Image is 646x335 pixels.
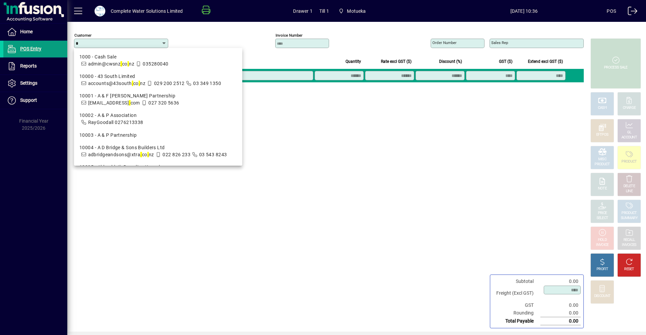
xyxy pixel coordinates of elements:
div: DELETE [623,184,635,189]
mat-label: Customer [74,33,92,38]
div: INVOICES [622,243,636,248]
div: MISC [598,157,606,162]
div: RESET [624,267,634,272]
span: 03 543 8243 [199,152,227,157]
span: Rate excl GST ($) [381,58,411,65]
span: 035280040 [143,61,168,67]
div: HOLD [598,238,607,243]
span: Motueka [336,5,369,17]
div: CASH [598,106,607,111]
div: 10003 - A & P Partnership [79,132,237,139]
td: Subtotal [493,278,540,285]
em: . [147,152,149,157]
mat-label: Invoice number [276,33,302,38]
div: LINE [626,189,633,194]
a: Reports [3,58,67,75]
mat-label: Order number [432,40,457,45]
mat-option: 10003 - A & P Partnership [74,129,242,141]
span: Reports [20,63,37,69]
span: [EMAIL_ADDRESS] com [88,100,140,106]
td: Rounding [493,309,540,317]
div: 10001 - A & F [PERSON_NAME] Partnership [79,92,237,99]
em: . [120,61,122,67]
td: Freight (Excl GST) [493,285,540,301]
span: Quantity [346,58,361,65]
span: Drawer 1 [293,6,312,16]
div: 10004 - A D Bridge & Sons Builders Ltd [79,144,237,151]
mat-option: 10004 - A D Bridge & Sons Builders Ltd [74,141,242,161]
span: Till 1 [319,6,329,16]
td: Total Payable [493,317,540,325]
a: Settings [3,75,67,92]
div: EFTPOS [596,132,609,137]
em: . [128,61,129,67]
div: 10000 - 43 South Limited [79,73,237,80]
span: 027 320 5636 [148,100,179,106]
td: GST [493,301,540,309]
em: . [129,100,130,106]
em: . [139,81,140,86]
div: NOTE [598,186,607,191]
em: . [140,152,142,157]
div: ACCOUNT [621,135,637,140]
div: PRODUCT [595,162,610,167]
div: GL [627,130,632,135]
div: SUMMARY [621,216,638,221]
mat-label: Sales rep [491,40,508,45]
span: [DATE] 10:36 [441,6,607,16]
div: 1000 - Cash Sale [79,53,237,60]
span: Settings [20,80,37,86]
div: Complete Water Solutions Limited [111,6,183,16]
mat-option: 10000 - 43 South Limited [74,70,242,90]
td: 0.00 [540,278,581,285]
span: GST ($) [499,58,512,65]
mat-option: 10002 - A & P Association [74,109,242,129]
div: 10002 - A & P Association [79,112,237,119]
span: admin@cwsnz co nz [88,61,134,67]
em: . [132,81,133,86]
td: 0.00 [540,309,581,317]
span: POS Entry [20,46,41,51]
button: Profile [89,5,111,17]
span: Support [20,97,37,103]
span: 029 200 2512 [154,81,185,86]
div: POS [607,6,616,16]
td: 0.00 [540,317,581,325]
div: SELECT [597,216,608,221]
a: Home [3,24,67,40]
span: 03 349 1350 [193,81,221,86]
span: accounts@43south co nz [88,81,146,86]
span: Extend excl GST ($) [528,58,563,65]
mat-option: 1000 - Cash Sale [74,51,242,70]
a: Logout [623,1,638,23]
div: CHARGE [623,106,636,111]
div: DISCOUNT [594,294,610,299]
div: PRODUCT [621,159,637,164]
div: PROCESS SALE [604,65,627,70]
span: Motueka [347,6,366,16]
a: Support [3,92,67,109]
mat-option: 10001 - A & F Bruce Partnership [74,90,242,109]
span: Home [20,29,33,34]
span: RayGoodall 0276213338 [88,120,143,125]
span: Discount (%) [439,58,462,65]
span: 022 826 233 [163,152,190,157]
div: INVOICE [596,243,608,248]
div: PRICE [598,211,607,216]
mat-option: 10005 - Abbeyblyth Boarding Kennel [74,161,242,180]
div: PROFIT [597,267,608,272]
td: 0.00 [540,301,581,309]
div: RECALL [623,238,635,243]
span: adbridgeandsons@xtra co nz [88,152,154,157]
div: 10005 - Abbeyblyth Boarding Kennel [79,164,237,171]
div: PRODUCT [621,211,637,216]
